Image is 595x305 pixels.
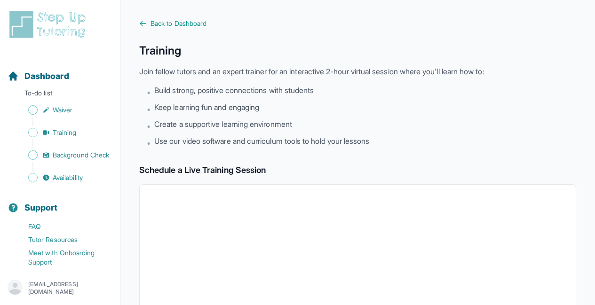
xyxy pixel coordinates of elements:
[154,135,369,147] span: Use our video software and curriculum tools to hold your lessons
[53,173,83,182] span: Availability
[4,186,116,218] button: Support
[8,171,120,184] a: Availability
[4,88,116,102] p: To-do list
[24,201,58,214] span: Support
[154,102,259,113] span: Keep learning fun and engaging
[8,70,69,83] a: Dashboard
[53,105,72,115] span: Waiver
[8,269,120,282] a: Contact Onboarding Support
[139,164,576,177] h2: Schedule a Live Training Session
[53,150,109,160] span: Background Check
[8,233,120,246] a: Tutor Resources
[53,128,77,137] span: Training
[147,103,151,115] span: •
[154,118,292,130] span: Create a supportive learning environment
[139,19,576,28] a: Back to Dashboard
[8,103,120,117] a: Waiver
[8,126,120,139] a: Training
[4,55,116,86] button: Dashboard
[154,85,314,96] span: Build strong, positive connections with students
[8,246,120,269] a: Meet with Onboarding Support
[24,70,69,83] span: Dashboard
[147,137,151,149] span: •
[147,120,151,132] span: •
[147,86,151,98] span: •
[8,149,120,162] a: Background Check
[8,9,91,39] img: logo
[151,19,206,28] span: Back to Dashboard
[139,66,576,77] p: Join fellow tutors and an expert trainer for an interactive 2-hour virtual session where you'll l...
[139,43,576,58] h1: Training
[8,280,112,297] button: [EMAIL_ADDRESS][DOMAIN_NAME]
[8,220,120,233] a: FAQ
[28,281,112,296] p: [EMAIL_ADDRESS][DOMAIN_NAME]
